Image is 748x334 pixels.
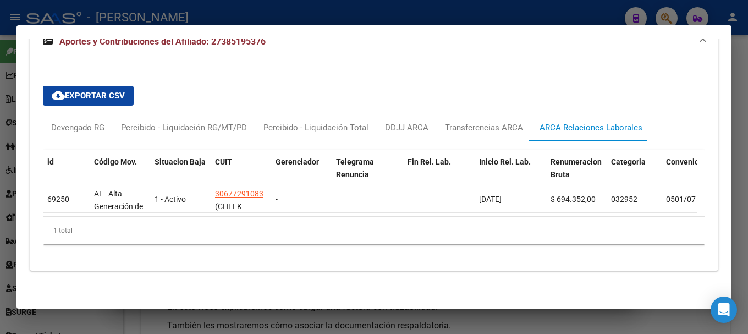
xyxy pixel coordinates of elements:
[332,150,403,199] datatable-header-cell: Telegrama Renuncia
[263,122,369,134] div: Percibido - Liquidación Total
[43,150,90,199] datatable-header-cell: id
[403,150,475,199] datatable-header-cell: Fin Rel. Lab.
[43,86,134,106] button: Exportar CSV
[30,59,718,271] div: Aportes y Contribuciones del Afiliado: 27385195376
[662,150,717,199] datatable-header-cell: Convenio
[479,157,531,166] span: Inicio Rel. Lab.
[47,157,54,166] span: id
[94,189,143,223] span: AT - Alta - Generación de clave
[607,150,662,199] datatable-header-cell: Categoria
[666,195,696,204] span: 0501/07
[155,157,206,166] span: Situacion Baja
[711,297,737,323] div: Open Intercom Messenger
[59,36,266,47] span: Aportes y Contribuciones del Afiliado: 27385195376
[271,150,332,199] datatable-header-cell: Gerenciador
[551,195,596,204] span: $ 694.352,00
[546,150,607,199] datatable-header-cell: Renumeracion Bruta
[215,202,253,236] span: (CHEEK SOCIEDAD ANONIMA)
[551,157,602,179] span: Renumeracion Bruta
[30,24,718,59] mat-expansion-panel-header: Aportes y Contribuciones del Afiliado: 27385195376
[150,150,211,199] datatable-header-cell: Situacion Baja
[445,122,523,134] div: Transferencias ARCA
[215,189,263,198] span: 30677291083
[90,150,150,199] datatable-header-cell: Código Mov.
[155,195,186,204] span: 1 - Activo
[211,150,271,199] datatable-header-cell: CUIT
[666,157,699,166] span: Convenio
[52,89,65,102] mat-icon: cloud_download
[479,195,502,204] span: [DATE]
[47,195,69,204] span: 69250
[540,122,642,134] div: ARCA Relaciones Laborales
[51,122,105,134] div: Devengado RG
[52,91,125,101] span: Exportar CSV
[121,122,247,134] div: Percibido - Liquidación RG/MT/PD
[276,157,319,166] span: Gerenciador
[611,157,646,166] span: Categoria
[94,157,137,166] span: Código Mov.
[408,157,451,166] span: Fin Rel. Lab.
[215,157,232,166] span: CUIT
[475,150,546,199] datatable-header-cell: Inicio Rel. Lab.
[43,217,705,244] div: 1 total
[611,195,637,204] span: 032952
[336,157,374,179] span: Telegrama Renuncia
[276,195,278,204] span: -
[385,122,428,134] div: DDJJ ARCA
